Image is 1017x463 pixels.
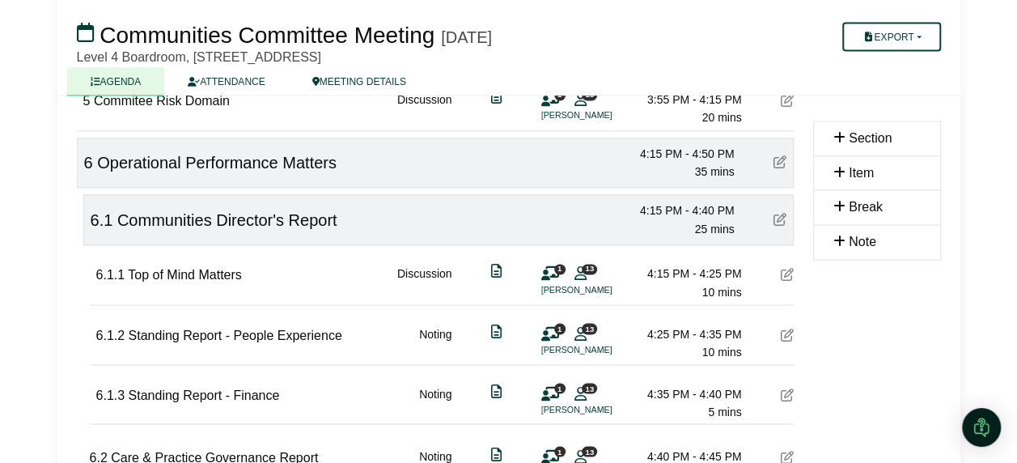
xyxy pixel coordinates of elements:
[849,167,874,181] span: Item
[164,68,288,96] a: ATTENDANCE
[629,384,742,402] div: 4:35 PM - 4:40 PM
[96,268,125,282] span: 6.1.1
[582,446,597,457] span: 13
[419,384,451,421] div: Noting
[397,265,452,301] div: Discussion
[91,211,113,229] span: 6.1
[441,28,492,48] div: [DATE]
[97,154,337,172] span: Operational Performance Matters
[100,23,434,49] span: Communities Committee Meeting
[701,345,741,358] span: 10 mins
[129,328,342,342] span: Standing Report - People Experience
[621,202,735,219] div: 4:15 PM - 4:40 PM
[129,388,280,401] span: Standing Report - Finance
[96,328,125,342] span: 6.1.2
[582,323,597,333] span: 13
[629,91,742,108] div: 3:55 PM - 4:15 PM
[554,323,566,333] span: 1
[962,408,1001,447] div: Open Intercom Messenger
[582,383,597,393] span: 13
[541,342,663,356] li: [PERSON_NAME]
[554,446,566,457] span: 1
[621,145,735,163] div: 4:15 PM - 4:50 PM
[397,91,452,127] div: Discussion
[289,68,430,96] a: MEETING DETAILS
[94,94,230,108] span: Commitee Risk Domain
[128,268,242,282] span: Top of Mind Matters
[701,286,741,299] span: 10 mins
[541,108,663,122] li: [PERSON_NAME]
[541,283,663,297] li: [PERSON_NAME]
[554,383,566,393] span: 1
[629,325,742,342] div: 4:25 PM - 4:35 PM
[842,23,940,52] button: Export
[849,132,892,146] span: Section
[96,388,125,401] span: 6.1.3
[67,68,165,96] a: AGENDA
[629,265,742,282] div: 4:15 PM - 4:25 PM
[419,325,451,361] div: Noting
[694,223,734,236] span: 25 mins
[708,405,741,418] span: 5 mins
[849,201,883,215] span: Break
[117,211,337,229] span: Communities Director's Report
[849,236,876,249] span: Note
[701,111,741,124] span: 20 mins
[77,51,321,65] span: Level 4 Boardroom, [STREET_ADDRESS]
[541,402,663,416] li: [PERSON_NAME]
[582,264,597,274] span: 13
[694,165,734,178] span: 35 mins
[554,264,566,274] span: 1
[83,94,91,108] span: 5
[84,154,93,172] span: 6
